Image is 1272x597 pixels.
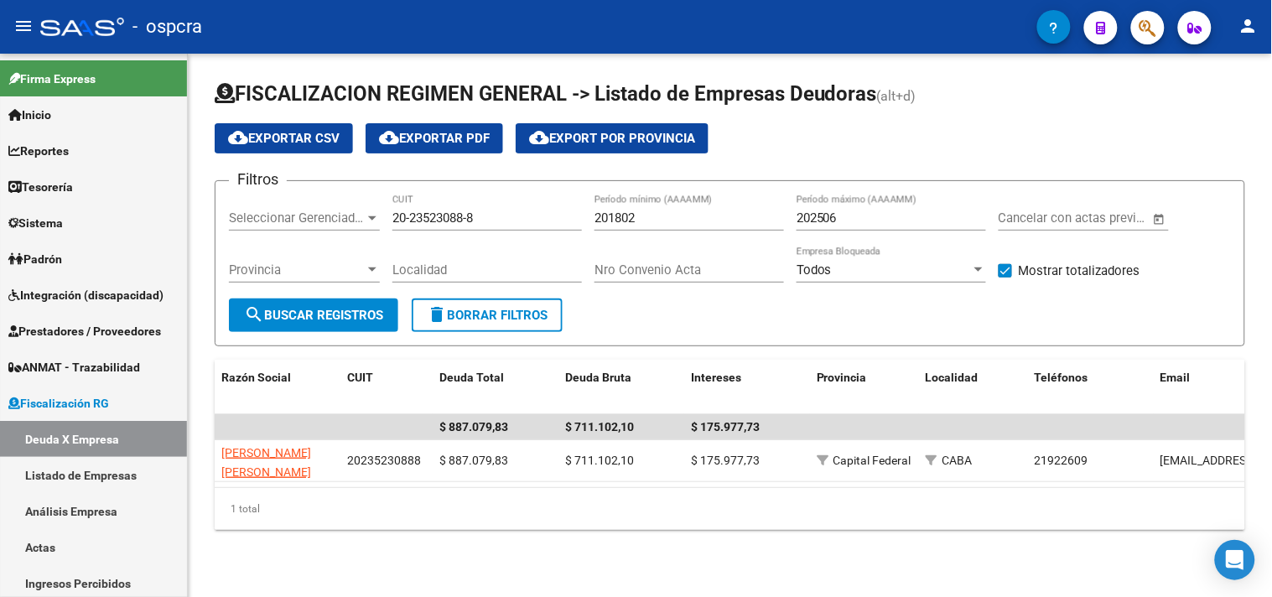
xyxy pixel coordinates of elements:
span: Sistema [8,214,63,232]
span: Razón Social [221,371,291,384]
span: Inicio [8,106,51,124]
h3: Filtros [229,168,287,191]
span: Integración (discapacidad) [8,286,164,304]
span: Prestadores / Proveedores [8,322,161,340]
span: $ 711.102,10 [565,420,634,433]
datatable-header-cell: Deuda Bruta [558,360,684,415]
span: CABA [942,454,973,467]
datatable-header-cell: Provincia [810,360,919,415]
span: Exportar CSV [228,131,340,146]
mat-icon: delete [427,304,447,324]
span: Seleccionar Gerenciador [229,210,365,226]
span: Provincia [229,262,365,278]
datatable-header-cell: Deuda Total [433,360,558,415]
span: $ 887.079,83 [439,454,508,467]
span: Mostrar totalizadores [1019,261,1140,281]
button: Borrar Filtros [412,298,563,332]
datatable-header-cell: CUIT [340,360,433,415]
span: Email [1160,371,1191,384]
span: $ 711.102,10 [565,454,634,467]
span: ANMAT - Trazabilidad [8,358,140,376]
mat-icon: cloud_download [228,127,248,148]
span: $ 887.079,83 [439,420,508,433]
button: Open calendar [1150,210,1169,229]
span: CUIT [347,371,373,384]
mat-icon: search [244,304,264,324]
div: Open Intercom Messenger [1215,540,1255,580]
mat-icon: cloud_download [379,127,399,148]
button: Buscar Registros [229,298,398,332]
span: Deuda Total [439,371,504,384]
button: Exportar PDF [366,123,503,153]
span: 21922609 [1035,454,1088,467]
span: $ 175.977,73 [691,420,760,433]
button: Exportar CSV [215,123,353,153]
datatable-header-cell: Teléfonos [1028,360,1154,415]
span: Deuda Bruta [565,371,631,384]
span: Teléfonos [1035,371,1088,384]
span: Exportar PDF [379,131,490,146]
datatable-header-cell: Intereses [684,360,810,415]
span: Todos [797,262,832,278]
span: Export por Provincia [529,131,695,146]
span: $ 175.977,73 [691,454,760,467]
span: Buscar Registros [244,308,383,323]
datatable-header-cell: Razón Social [215,360,340,415]
span: Fiscalización RG [8,394,109,413]
mat-icon: person [1238,16,1259,36]
span: Tesorería [8,178,73,196]
span: FISCALIZACION REGIMEN GENERAL -> Listado de Empresas Deudoras [215,82,877,106]
span: [PERSON_NAME] [PERSON_NAME] [221,446,311,479]
span: Capital Federal [833,454,911,467]
span: (alt+d) [877,88,916,104]
span: Reportes [8,142,69,160]
span: 20235230888 [347,454,421,467]
button: Export por Provincia [516,123,709,153]
div: 1 total [215,488,1245,530]
span: Firma Express [8,70,96,88]
span: Localidad [926,371,979,384]
datatable-header-cell: Localidad [919,360,1028,415]
span: Borrar Filtros [427,308,548,323]
span: - ospcra [132,8,202,45]
mat-icon: cloud_download [529,127,549,148]
span: Intereses [691,371,741,384]
span: Provincia [817,371,867,384]
mat-icon: menu [13,16,34,36]
span: Padrón [8,250,62,268]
